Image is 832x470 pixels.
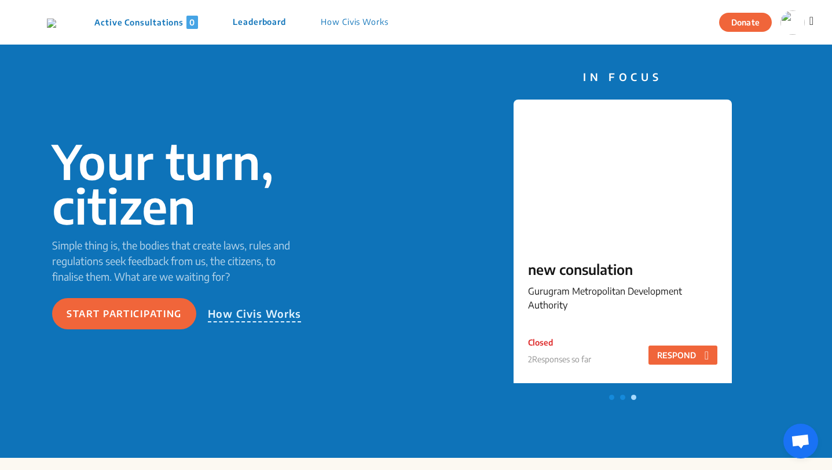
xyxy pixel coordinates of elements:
p: IN FOCUS [514,69,732,85]
p: Active Consultations [94,16,198,29]
p: 2 [528,353,591,365]
p: new consulation [528,259,717,280]
button: Donate [719,13,771,32]
img: person-default.svg [780,10,805,35]
img: navlogo.png [47,19,56,28]
p: How Civis Works [208,306,302,322]
p: Leaderboard [233,16,286,29]
p: Your turn, citizen [52,139,307,228]
p: How Civis Works [321,16,388,29]
a: new consulationGurugram Metropolitan Development AuthorityClosed2Responses so farRESPOND [514,100,732,389]
p: Simple thing is, the bodies that create laws, rules and regulations seek feedback from us, the ci... [52,237,307,284]
span: 0 [186,16,198,29]
button: RESPOND [648,346,717,365]
p: Gurugram Metropolitan Development Authority [528,284,717,312]
button: Start participating [52,298,196,329]
a: Donate [719,16,780,27]
a: Open chat [783,424,818,458]
p: Closed [528,336,591,348]
span: Responses so far [532,354,591,364]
